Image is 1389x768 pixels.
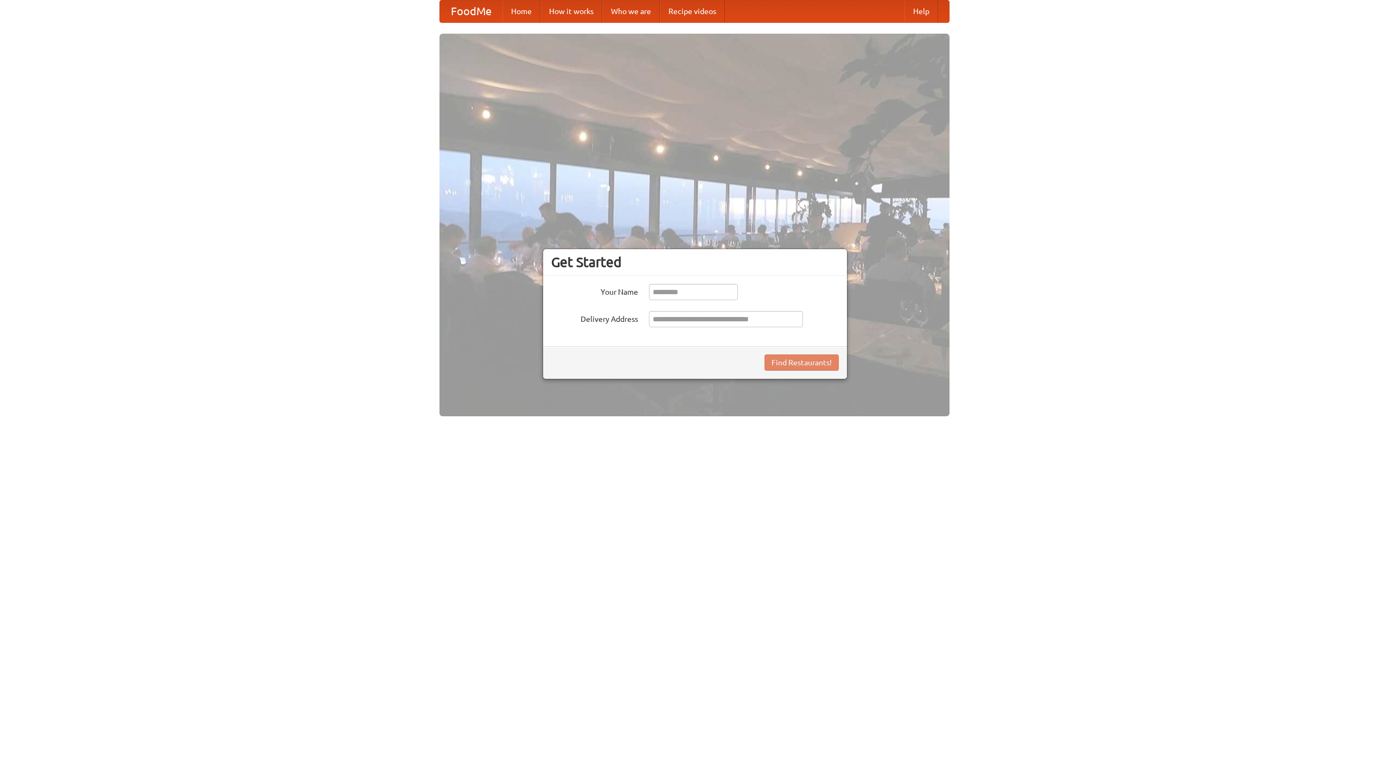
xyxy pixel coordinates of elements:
a: Who we are [602,1,660,22]
a: How it works [540,1,602,22]
label: Delivery Address [551,311,638,325]
a: Recipe videos [660,1,725,22]
a: Home [502,1,540,22]
a: Help [904,1,938,22]
a: FoodMe [440,1,502,22]
button: Find Restaurants! [764,354,839,371]
h3: Get Started [551,254,839,270]
label: Your Name [551,284,638,297]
